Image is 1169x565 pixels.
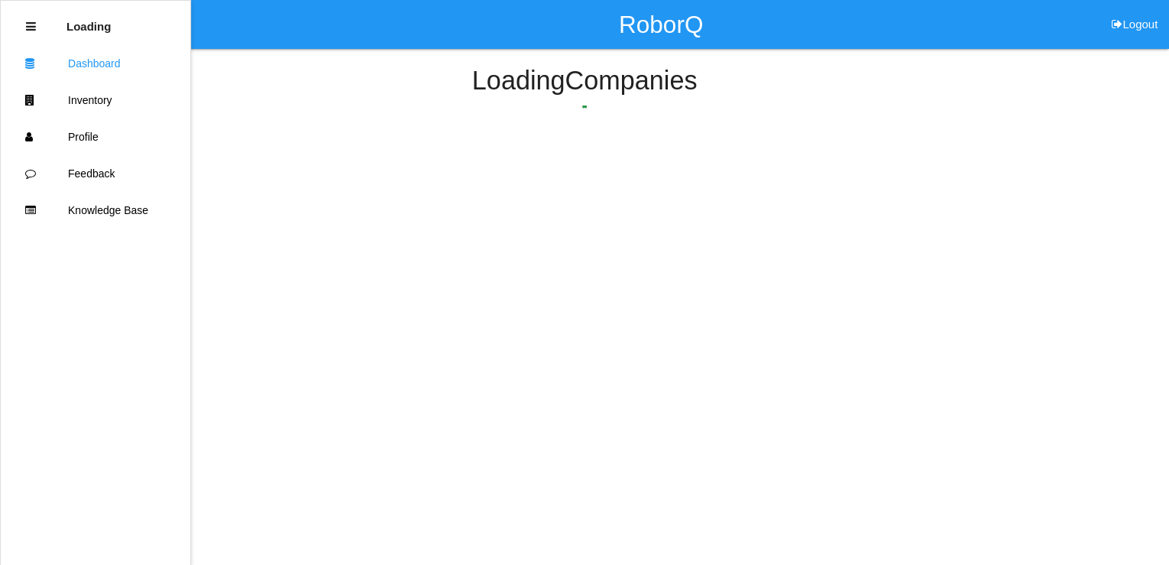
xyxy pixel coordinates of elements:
[1,119,190,155] a: Profile
[1,155,190,192] a: Feedback
[1,82,190,119] a: Inventory
[26,8,36,45] div: Close
[1,45,190,82] a: Dashboard
[66,8,111,33] p: Loading
[1,192,190,229] a: Knowledge Base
